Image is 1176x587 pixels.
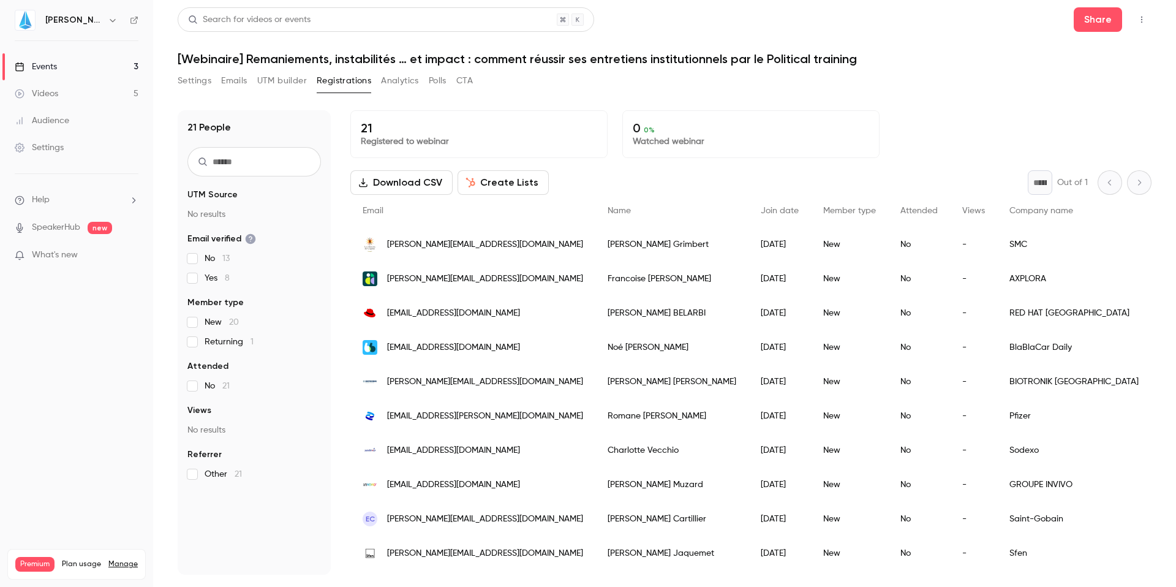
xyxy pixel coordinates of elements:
[387,513,583,526] span: [PERSON_NAME][EMAIL_ADDRESS][DOMAIN_NAME]
[761,206,799,215] span: Join date
[811,227,888,262] div: New
[608,206,631,215] span: Name
[595,399,748,433] div: Romane [PERSON_NAME]
[950,468,997,502] div: -
[363,546,377,561] img: sfen.org
[187,120,231,135] h1: 21 People
[387,376,583,388] span: [PERSON_NAME][EMAIL_ADDRESS][DOMAIN_NAME]
[950,365,997,399] div: -
[1074,7,1122,32] button: Share
[823,206,876,215] span: Member type
[225,274,230,282] span: 8
[997,227,1151,262] div: SMC
[595,296,748,330] div: [PERSON_NAME] BELARBI
[997,468,1151,502] div: GROUPE INVIVO
[748,536,811,570] div: [DATE]
[811,399,888,433] div: New
[187,189,238,201] span: UTM Source
[363,340,377,355] img: blablacar.com
[888,365,950,399] div: No
[633,135,869,148] p: Watched webinar
[950,330,997,365] div: -
[950,399,997,433] div: -
[363,206,383,215] span: Email
[997,296,1151,330] div: RED HAT [GEOGRAPHIC_DATA]
[811,365,888,399] div: New
[950,433,997,468] div: -
[888,262,950,296] div: No
[235,470,242,479] span: 21
[811,262,888,296] div: New
[205,380,230,392] span: No
[387,479,520,491] span: [EMAIL_ADDRESS][DOMAIN_NAME]
[748,433,811,468] div: [DATE]
[900,206,938,215] span: Attended
[888,433,950,468] div: No
[888,536,950,570] div: No
[32,221,80,234] a: SpeakerHub
[187,360,228,373] span: Attended
[1057,176,1088,189] p: Out of 1
[387,341,520,354] span: [EMAIL_ADDRESS][DOMAIN_NAME]
[888,296,950,330] div: No
[222,382,230,390] span: 21
[124,250,138,261] iframe: Noticeable Trigger
[187,404,211,417] span: Views
[429,71,447,91] button: Polls
[363,409,377,423] img: pfizer.com
[811,468,888,502] div: New
[15,61,57,73] div: Events
[88,222,112,234] span: new
[888,399,950,433] div: No
[811,502,888,536] div: New
[108,559,138,569] a: Manage
[595,502,748,536] div: [PERSON_NAME] Cartillier
[456,71,473,91] button: CTA
[748,365,811,399] div: [DATE]
[350,170,453,195] button: Download CSV
[997,262,1151,296] div: AXPLORA
[997,365,1151,399] div: BIOTRONIK [GEOGRAPHIC_DATA]
[950,502,997,536] div: -
[45,14,103,26] h6: [PERSON_NAME]
[257,71,307,91] button: UTM builder
[997,536,1151,570] div: Sfen
[595,468,748,502] div: [PERSON_NAME] Muzard
[950,262,997,296] div: -
[363,306,377,320] img: redhat.com
[363,237,377,252] img: maisons-cognac.fr
[997,330,1151,365] div: BlaBlaCar Daily
[997,399,1151,433] div: Pfizer
[363,443,377,458] img: sodexo.com
[595,365,748,399] div: [PERSON_NAME] [PERSON_NAME]
[811,296,888,330] div: New
[363,271,377,286] img: axplora.com
[950,536,997,570] div: -
[748,330,811,365] div: [DATE]
[387,307,520,320] span: [EMAIL_ADDRESS][DOMAIN_NAME]
[222,254,230,263] span: 13
[811,536,888,570] div: New
[888,330,950,365] div: No
[187,297,244,309] span: Member type
[178,71,211,91] button: Settings
[381,71,419,91] button: Analytics
[950,296,997,330] div: -
[595,330,748,365] div: Noé [PERSON_NAME]
[187,449,222,461] span: Referrer
[361,135,597,148] p: Registered to webinar
[997,433,1151,468] div: Sodexo
[748,227,811,262] div: [DATE]
[15,142,64,154] div: Settings
[15,88,58,100] div: Videos
[595,262,748,296] div: Francoise [PERSON_NAME]
[178,51,1151,66] h1: [Webinaire] Remaniements, instabilités … et impact : comment réussir ses entretiens institutionne...
[32,249,78,262] span: What's new
[15,10,35,30] img: JIN
[188,13,311,26] div: Search for videos or events
[387,238,583,251] span: [PERSON_NAME][EMAIL_ADDRESS][DOMAIN_NAME]
[187,233,256,245] span: Email verified
[387,410,583,423] span: [EMAIL_ADDRESS][PERSON_NAME][DOMAIN_NAME]
[205,468,242,480] span: Other
[187,189,321,480] section: facet-groups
